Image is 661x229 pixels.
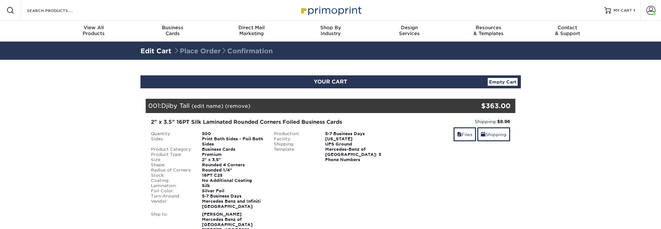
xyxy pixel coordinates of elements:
[146,168,197,173] div: Radius of Corners:
[397,118,510,125] div: Shipping:
[449,25,528,31] span: Resources
[54,25,133,31] span: View All
[133,25,212,31] span: Business
[197,199,269,209] div: Mercedes Benz and Infiniti [GEOGRAPHIC_DATA]
[528,25,607,36] div: & Support
[54,25,133,36] div: Products
[146,162,197,168] div: Shape:
[370,25,449,36] div: Services
[197,194,269,199] div: 5-7 Business Days
[454,101,511,111] div: $363.00
[528,25,607,31] span: Contact
[197,162,269,168] div: Rounded 4 Corners
[197,136,269,147] div: Print Both Sides - Foil Both Sides
[146,99,454,113] div: 001:
[225,103,250,109] a: (remove)
[146,173,197,178] div: Stock:
[488,78,518,86] a: Empty Cart
[633,8,635,13] span: 1
[320,147,392,162] div: Mercedes-Benz of [GEOGRAPHIC_DATA]: 3 Phone Numbers
[26,6,90,14] input: SEARCH PRODUCTS.....
[614,8,632,13] span: MY CART
[298,3,363,17] img: Primoprint
[140,47,171,55] a: Edit Cart
[291,25,370,31] span: Shop By
[197,188,269,194] div: Silver Foil
[197,131,269,136] div: 500
[481,132,485,137] span: shipping
[146,194,197,199] div: Turn-Around:
[197,168,269,173] div: Rounded 1/4"
[146,136,197,147] div: Sides:
[146,199,197,209] div: Vendor:
[146,147,197,152] div: Product Category:
[457,132,462,137] span: files
[146,157,197,162] div: Size:
[314,79,347,85] span: YOUR CART
[146,152,197,157] div: Product Type:
[146,178,197,183] div: Coating:
[454,127,476,141] a: Files
[146,183,197,188] div: Lamination:
[291,21,370,42] a: Shop ByIndustry
[197,178,269,183] div: No Additional Coating
[197,147,269,152] div: Business Cards
[477,127,510,141] a: Shipping
[449,25,528,36] div: & Templates
[173,47,273,55] span: Place Order Confirmation
[269,136,320,142] div: Facility:
[197,183,269,188] div: Silk
[133,21,212,42] a: BusinessCards
[320,142,392,147] div: UPS Ground
[197,173,269,178] div: 16PT C2S
[161,102,190,109] span: Djiby Tall
[449,21,528,42] a: Resources& Templates
[212,25,291,31] span: Direct Mail
[269,147,320,162] div: Template:
[212,25,291,36] div: Marketing
[197,152,269,157] div: Premium
[197,157,269,162] div: 2" x 3.5"
[192,103,223,109] a: (edit name)
[320,136,392,142] div: [US_STATE]
[320,131,392,136] div: 5-7 Business Days
[370,25,449,31] span: Design
[269,142,320,147] div: Shipping:
[370,21,449,42] a: DesignServices
[146,188,197,194] div: Foil Color:
[269,131,320,136] div: Production:
[133,25,212,36] div: Cards
[528,21,607,42] a: Contact& Support
[151,118,387,126] div: 2" x 3.5" 16PT Silk Laminated Rounded Corners Foiled Business Cards
[54,21,133,42] a: View AllProducts
[146,131,197,136] div: Quantity:
[291,25,370,36] div: Industry
[212,21,291,42] a: Direct MailMarketing
[497,119,510,124] strong: $8.96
